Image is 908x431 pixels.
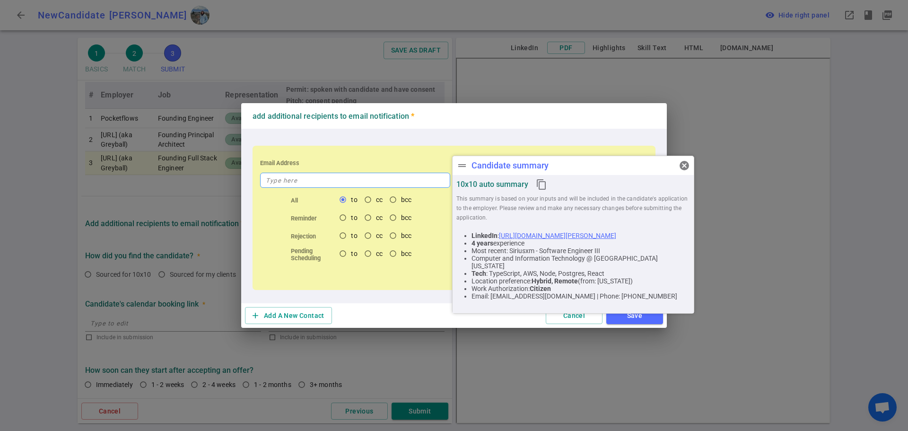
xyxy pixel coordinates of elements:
span: to [351,196,357,203]
button: addAdd A New Contact [245,307,332,325]
span: cc [376,232,383,239]
span: cc [376,196,383,203]
h3: Pending scheduling [291,247,336,262]
button: Save [606,307,663,325]
span: bcc [401,214,411,221]
strong: Add additional recipients to email notification [253,112,414,121]
span: cc [376,214,383,221]
button: Cancel [546,307,602,325]
h3: All [291,197,336,204]
span: bcc [401,196,411,203]
input: Type here [260,173,450,188]
span: to [351,232,357,239]
span: bcc [401,250,411,257]
span: to [351,250,357,257]
span: to [351,214,357,221]
h3: Reminder [291,215,336,222]
h3: Email Address [260,159,299,167]
i: add [251,311,260,320]
span: bcc [401,232,411,239]
h3: Rejection [291,233,336,240]
span: cc [376,250,383,257]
